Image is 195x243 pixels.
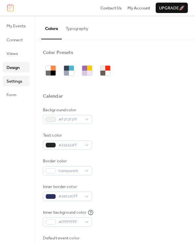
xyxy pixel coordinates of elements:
a: Form [3,89,30,100]
div: Color Presets [43,49,73,56]
span: #F1F1F1FF [58,116,82,123]
div: Calendar [43,93,63,100]
span: #28315CFF [58,193,82,200]
a: Contact Us [100,5,122,11]
span: Form [6,92,17,98]
button: Colors [41,16,62,39]
img: logo [7,4,14,11]
div: Default event color [43,235,91,241]
span: #242424FF [58,142,82,149]
button: Upgrade🚀 [156,3,188,13]
span: Upgrade 🚀 [159,5,185,11]
a: Views [3,48,30,59]
div: Inner background color [43,209,86,216]
span: #FFFFFFFF [58,219,82,225]
span: transparent [58,168,82,174]
a: Connect [3,34,30,45]
span: Connect [6,37,23,43]
span: Views [6,50,18,57]
span: Settings [6,78,22,85]
a: My Account [127,5,150,11]
a: Settings [3,76,30,86]
span: Design [6,64,19,71]
a: Design [3,62,30,73]
a: My Events [3,20,30,31]
div: Border color [43,158,91,164]
div: Text color [43,132,91,139]
span: My Events [6,23,26,29]
div: Inner border color [43,183,91,190]
div: Background color [43,107,91,113]
button: Typography [62,16,92,38]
